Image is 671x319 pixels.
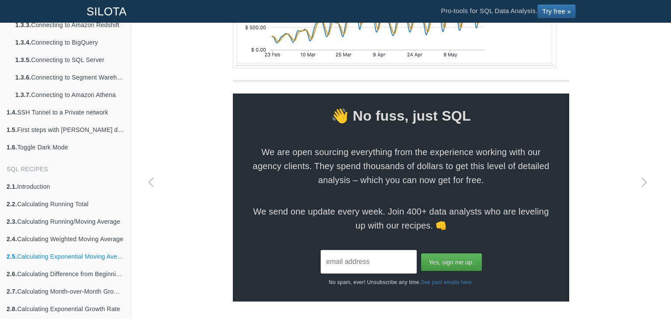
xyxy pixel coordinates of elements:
b: 2.4. [7,236,17,243]
span: We send one update every week. Join 400+ data analysts who are leveling up with our recipes. 👊 [250,205,552,232]
input: Yes, sign me up. [421,253,482,271]
b: 2.8. [7,305,17,312]
iframe: Drift Widget Chat Controller [627,275,661,309]
b: 2.2. [7,201,17,208]
a: 1.3.5.Connecting to SQL Server [9,51,131,69]
b: 1.6. [7,144,17,151]
span: 👋 No fuss, just SQL [233,104,569,128]
p: No spam, ever! Unsubscribe any time. [233,274,569,287]
a: 1.3.3.Connecting to Amazon Redshift [9,16,131,34]
b: 1.3.5. [15,56,31,63]
b: 1.3.6. [15,74,31,81]
a: See past emails here. [421,279,473,285]
b: 2.7. [7,288,17,295]
a: 1.3.7.Connecting to Amazon Athena [9,86,131,104]
b: 2.3. [7,218,17,225]
b: 1.3.7. [15,91,31,98]
b: 2.5. [7,253,17,260]
b: 1.3.4. [15,39,31,46]
b: 1.5. [7,126,17,133]
b: 1.4. [7,109,17,116]
a: Try free » [537,4,576,18]
a: Previous page: Calculating Weighted Moving Average [131,45,170,319]
b: 2.1. [7,183,17,190]
span: We are open sourcing everything from the experience working with our agency clients. They spend t... [250,145,552,187]
a: SILOTA [80,0,133,22]
input: email address [321,250,417,273]
b: 2.6. [7,270,17,277]
a: 1.3.6.Connecting to Segment Warehouse [9,69,131,86]
li: Pro-tools for SQL Data Analysis. [432,0,585,22]
a: 1.3.4.Connecting to BigQuery [9,34,131,51]
a: Next page: Calculating Difference from Beginning Row [625,45,664,319]
b: 1.3.3. [15,21,31,28]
